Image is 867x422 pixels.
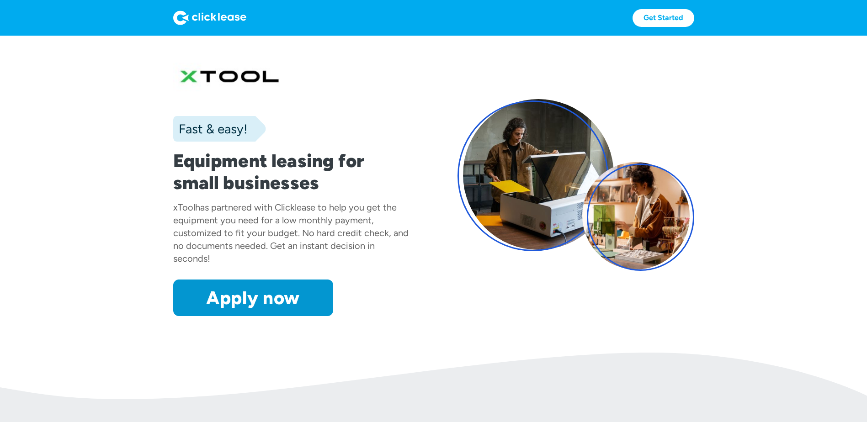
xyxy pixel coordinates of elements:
[173,11,246,25] img: Logo
[633,9,694,27] a: Get Started
[173,150,410,194] h1: Equipment leasing for small businesses
[173,202,195,213] div: xTool
[173,280,333,316] a: Apply now
[173,202,409,264] div: has partnered with Clicklease to help you get the equipment you need for a low monthly payment, c...
[173,120,247,138] div: Fast & easy!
